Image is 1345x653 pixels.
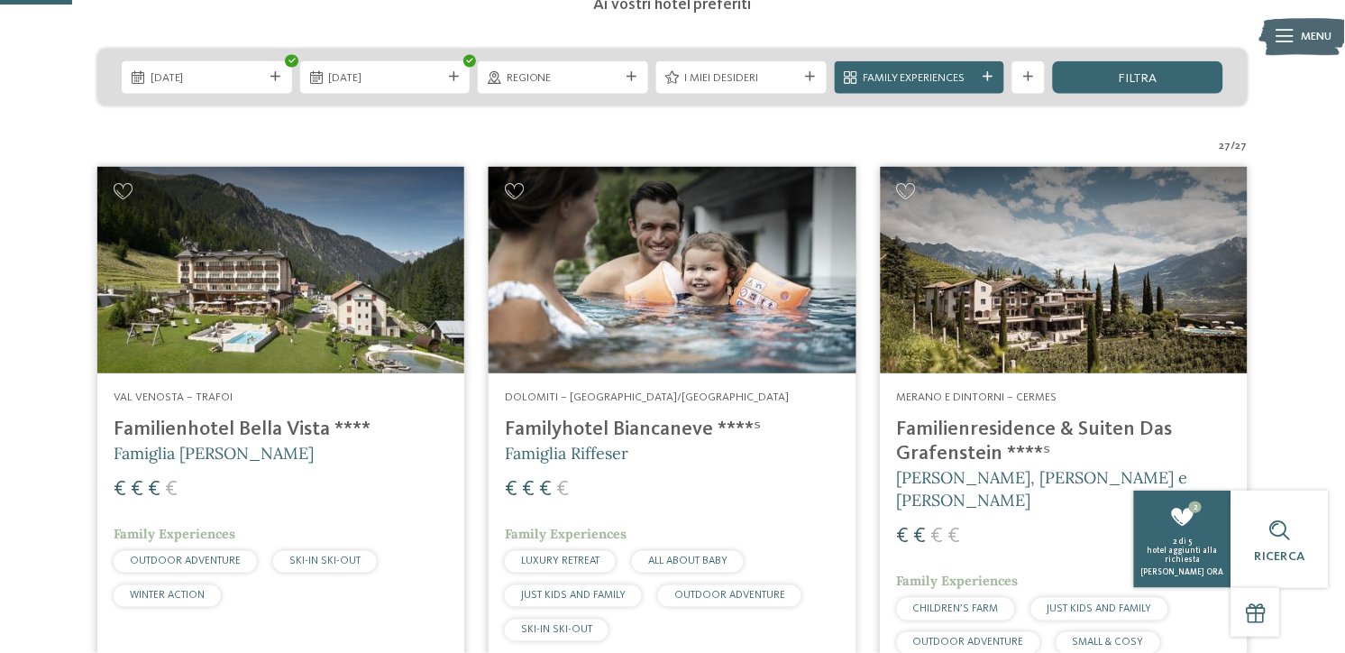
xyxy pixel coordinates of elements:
[931,526,944,547] span: €
[521,556,599,566] span: LUXURY RETREAT
[151,70,264,87] span: [DATE]
[897,573,1019,589] span: Family Experiences
[505,443,628,464] span: Famiglia Riffeser
[913,603,999,614] span: CHILDREN’S FARM
[1255,550,1305,563] span: Ricerca
[556,479,569,501] span: €
[130,556,241,566] span: OUTDOOR ADVENTURE
[1173,538,1176,546] span: 2
[913,637,1024,648] span: OUTDOOR ADVENTURE
[1188,538,1192,546] span: 5
[521,624,592,635] span: SKI-IN SKI-OUT
[97,167,464,373] img: Cercate un hotel per famiglie? Qui troverete solo i migliori!
[863,70,976,87] span: Family Experiences
[522,479,535,501] span: €
[914,526,927,547] span: €
[1190,501,1203,514] span: 2
[897,526,910,547] span: €
[507,70,620,87] span: Regione
[148,479,160,501] span: €
[648,556,727,566] span: ALL ABOUT BABY
[114,479,126,501] span: €
[1220,138,1231,154] span: 27
[114,391,233,403] span: Val Venosta – Trafoi
[1048,603,1152,614] span: JUST KIDS AND FAMILY
[1231,138,1236,154] span: /
[114,526,235,542] span: Family Experiences
[897,467,1188,510] span: [PERSON_NAME], [PERSON_NAME] e [PERSON_NAME]
[881,167,1248,373] img: Cercate un hotel per famiglie? Qui troverete solo i migliori!
[897,418,1231,466] h4: Familienresidence & Suiten Das Grafenstein ****ˢ
[505,418,839,442] h4: Familyhotel Biancaneve ****ˢ
[685,70,799,87] span: I miei desideri
[289,556,361,566] span: SKI-IN SKI-OUT
[1134,491,1231,588] a: 2 2 di 5 hotel aggiunti alla richiesta [PERSON_NAME] ora
[505,391,789,403] span: Dolomiti – [GEOGRAPHIC_DATA]/[GEOGRAPHIC_DATA]
[539,479,552,501] span: €
[1141,568,1224,576] span: [PERSON_NAME] ora
[505,479,517,501] span: €
[489,167,855,373] img: Cercate un hotel per famiglie? Qui troverete solo i migliori!
[1148,547,1218,564] span: hotel aggiunti alla richiesta
[1236,138,1248,154] span: 27
[328,70,442,87] span: [DATE]
[505,526,627,542] span: Family Experiences
[165,479,178,501] span: €
[674,590,785,601] span: OUTDOOR ADVENTURE
[948,526,961,547] span: €
[1073,637,1144,648] span: SMALL & COSY
[1178,538,1186,546] span: di
[897,391,1057,403] span: Merano e dintorni – Cermes
[114,418,448,442] h4: Familienhotel Bella Vista ****
[1119,72,1157,85] span: filtra
[114,443,314,464] span: Famiglia [PERSON_NAME]
[130,590,205,601] span: WINTER ACTION
[521,590,626,601] span: JUST KIDS AND FAMILY
[131,479,143,501] span: €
